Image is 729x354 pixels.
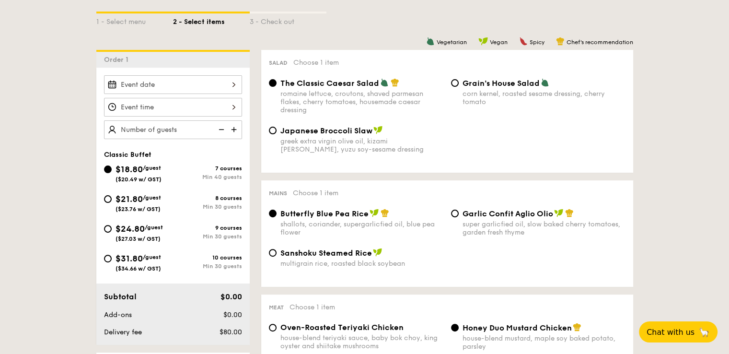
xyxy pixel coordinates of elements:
[173,233,242,240] div: Min 30 guests
[437,39,467,46] span: Vegetarian
[269,127,277,134] input: Japanese Broccoli Slawgreek extra virgin olive oil, kizami [PERSON_NAME], yuzu soy-sesame dressing
[173,165,242,172] div: 7 courses
[104,195,112,203] input: $21.80/guest($23.76 w/ GST)8 coursesMin 30 guests
[104,225,112,233] input: $24.80/guest($27.03 w/ GST)9 coursesMin 30 guests
[269,59,288,66] span: Salad
[698,327,710,338] span: 🦙
[116,176,162,183] span: ($20.49 w/ GST)
[143,194,161,201] span: /guest
[173,174,242,180] div: Min 40 guests
[104,120,242,139] input: Number of guests
[116,206,161,212] span: ($23.76 w/ GST)
[104,165,112,173] input: $18.80/guest($20.49 w/ GST)7 coursesMin 40 guests
[280,334,443,350] div: house-blend teriyaki sauce, baby bok choy, king oyster and shiitake mushrooms
[116,265,161,272] span: ($34.66 w/ GST)
[223,311,242,319] span: $0.00
[219,328,242,336] span: $80.00
[116,194,143,204] span: $21.80
[567,39,633,46] span: Chef's recommendation
[280,248,372,258] span: Sanshoku Steamed Rice
[104,328,142,336] span: Delivery fee
[426,37,435,46] img: icon-vegetarian.fe4039eb.svg
[173,13,250,27] div: 2 - Select items
[463,79,540,88] span: Grain's House Salad
[573,323,581,331] img: icon-chef-hat.a58ddaea.svg
[293,59,339,67] span: Choose 1 item
[289,303,335,311] span: Choose 1 item
[451,324,459,331] input: Honey Duo Mustard Chickenhouse-blend mustard, maple soy baked potato, parsley
[280,209,369,218] span: Butterfly Blue Pea Rice
[116,224,145,234] span: $24.80
[463,220,625,236] div: super garlicfied oil, slow baked cherry tomatoes, garden fresh thyme
[280,260,443,268] div: multigrain rice, roasted black soybean
[173,254,242,261] div: 10 courses
[647,328,694,337] span: Chat with us
[104,98,242,117] input: Event time
[463,90,625,106] div: corn kernel, roasted sesame dressing, cherry tomato
[104,311,132,319] span: Add-ons
[269,190,287,197] span: Mains
[269,249,277,257] input: Sanshoku Steamed Ricemultigrain rice, roasted black soybean
[490,39,508,46] span: Vegan
[451,79,459,87] input: Grain's House Saladcorn kernel, roasted sesame dressing, cherry tomato
[565,209,574,217] img: icon-chef-hat.a58ddaea.svg
[269,79,277,87] input: The Classic Caesar Saladromaine lettuce, croutons, shaved parmesan flakes, cherry tomatoes, house...
[220,292,242,301] span: $0.00
[463,334,625,351] div: house-blend mustard, maple soy baked potato, parsley
[104,292,137,301] span: Subtotal
[280,220,443,236] div: shallots, coriander, supergarlicfied oil, blue pea flower
[280,90,443,114] div: romaine lettuce, croutons, shaved parmesan flakes, cherry tomatoes, housemade caesar dressing
[145,224,163,231] span: /guest
[391,78,399,87] img: icon-chef-hat.a58ddaea.svg
[269,324,277,331] input: Oven-Roasted Teriyaki Chickenhouse-blend teriyaki sauce, baby bok choy, king oyster and shiitake ...
[639,321,717,342] button: Chat with us🦙
[381,209,389,217] img: icon-chef-hat.a58ddaea.svg
[116,236,161,242] span: ($27.03 w/ GST)
[173,224,242,231] div: 9 courses
[250,13,326,27] div: 3 - Check out
[463,209,553,218] span: Garlic Confit Aglio Olio
[173,263,242,270] div: Min 30 guests
[556,37,565,46] img: icon-chef-hat.a58ddaea.svg
[373,248,382,257] img: icon-vegan.f8ff3823.svg
[519,37,528,46] img: icon-spicy.37a8142b.svg
[143,165,161,171] span: /guest
[280,323,404,332] span: Oven-Roasted Teriyaki Chicken
[451,210,459,217] input: Garlic Confit Aglio Oliosuper garlicfied oil, slow baked cherry tomatoes, garden fresh thyme
[478,37,488,46] img: icon-vegan.f8ff3823.svg
[370,209,379,217] img: icon-vegan.f8ff3823.svg
[104,56,132,64] span: Order 1
[530,39,544,46] span: Spicy
[96,13,173,27] div: 1 - Select menu
[463,323,572,332] span: Honey Duo Mustard Chicken
[280,79,379,88] span: The Classic Caesar Salad
[541,78,549,87] img: icon-vegetarian.fe4039eb.svg
[380,78,389,87] img: icon-vegetarian.fe4039eb.svg
[104,75,242,94] input: Event date
[104,151,151,159] span: Classic Buffet
[173,203,242,210] div: Min 30 guests
[293,189,338,197] span: Choose 1 item
[173,195,242,201] div: 8 courses
[213,120,228,139] img: icon-reduce.1d2dbef1.svg
[280,126,372,135] span: Japanese Broccoli Slaw
[228,120,242,139] img: icon-add.58712e84.svg
[280,137,443,153] div: greek extra virgin olive oil, kizami [PERSON_NAME], yuzu soy-sesame dressing
[116,164,143,175] span: $18.80
[104,255,112,262] input: $31.80/guest($34.66 w/ GST)10 coursesMin 30 guests
[373,126,383,134] img: icon-vegan.f8ff3823.svg
[143,254,161,260] span: /guest
[269,210,277,217] input: Butterfly Blue Pea Riceshallots, coriander, supergarlicfied oil, blue pea flower
[116,253,143,264] span: $31.80
[554,209,564,217] img: icon-vegan.f8ff3823.svg
[269,304,284,311] span: Meat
